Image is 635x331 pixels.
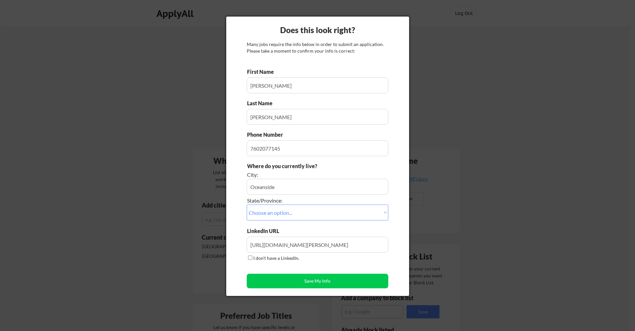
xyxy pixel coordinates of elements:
[247,77,388,93] input: Type here...
[247,179,388,195] input: e.g. Los Angeles
[247,163,351,170] div: Where do you currently live?
[247,197,351,204] div: State/Province:
[247,227,296,235] div: LinkedIn URL
[247,68,279,75] div: First Name
[253,255,299,261] label: I don't have a LinkedIn.
[247,171,351,178] div: City:
[247,100,279,107] div: Last Name
[247,140,388,156] input: Type here...
[247,109,388,125] input: Type here...
[247,237,388,253] input: Type here...
[247,41,388,54] div: Many jobs require the info below in order to submit an application. Please take a moment to confi...
[247,131,287,138] div: Phone Number
[247,274,388,288] button: Save My Info
[226,24,409,36] div: Does this look right?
